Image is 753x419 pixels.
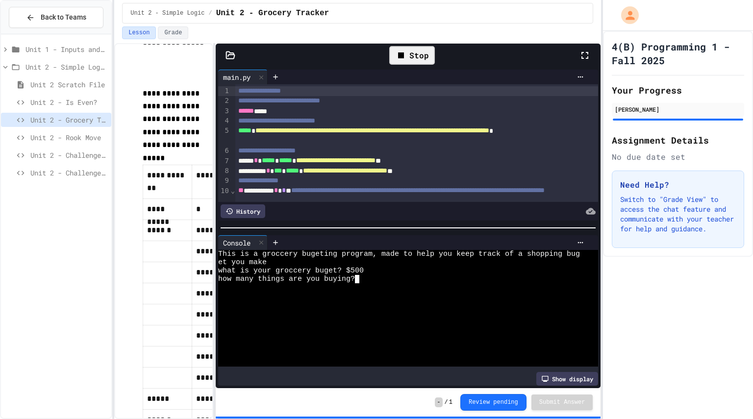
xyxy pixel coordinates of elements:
[445,398,448,406] span: /
[218,186,230,206] div: 10
[539,398,585,406] span: Submit Answer
[218,166,230,176] div: 8
[30,115,107,125] span: Unit 2 - Grocery Tracker
[130,9,204,17] span: Unit 2 - Simple Logic
[435,397,442,407] span: -
[218,235,268,250] div: Console
[30,79,107,90] span: Unit 2 Scratch File
[218,250,580,258] span: This is a groccery bugeting program, made to help you keep track of a shopping bug
[218,70,268,84] div: main.py
[218,275,355,283] span: how many things are you buying?
[230,187,235,195] span: Fold line
[615,105,741,114] div: [PERSON_NAME]
[30,150,107,160] span: Unit 2 - Challenge Project - Type of Triangle
[30,168,107,178] span: Unit 2 - Challenge Project - Colors on Chessboard
[122,26,156,39] button: Lesson
[218,176,230,186] div: 9
[620,179,736,191] h3: Need Help?
[218,258,267,267] span: et you make
[218,238,255,248] div: Console
[612,83,744,97] h2: Your Progress
[41,12,86,23] span: Back to Teams
[536,372,598,386] div: Show display
[25,62,107,72] span: Unit 2 - Simple Logic
[218,72,255,82] div: main.py
[30,132,107,143] span: Unit 2 - Rook Move
[612,151,744,163] div: No due date set
[531,394,593,410] button: Submit Answer
[25,44,107,54] span: Unit 1 - Inputs and Numbers
[218,116,230,126] div: 4
[218,86,230,96] div: 1
[9,7,103,28] button: Back to Teams
[620,195,736,234] p: Switch to "Grade View" to access the chat feature and communicate with your teacher for help and ...
[30,97,107,107] span: Unit 2 - Is Even?
[612,40,744,67] h1: 4(B) Programming 1 - Fall 2025
[218,126,230,146] div: 5
[612,133,744,147] h2: Assignment Details
[218,146,230,156] div: 6
[218,156,230,166] div: 7
[218,96,230,106] div: 2
[449,398,452,406] span: 1
[216,7,329,19] span: Unit 2 - Grocery Tracker
[208,9,212,17] span: /
[460,394,527,411] button: Review pending
[218,267,364,275] span: what is your groccery buget? $500
[218,106,230,116] div: 3
[611,4,641,26] div: My Account
[389,46,435,65] div: Stop
[158,26,188,39] button: Grade
[221,204,265,218] div: History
